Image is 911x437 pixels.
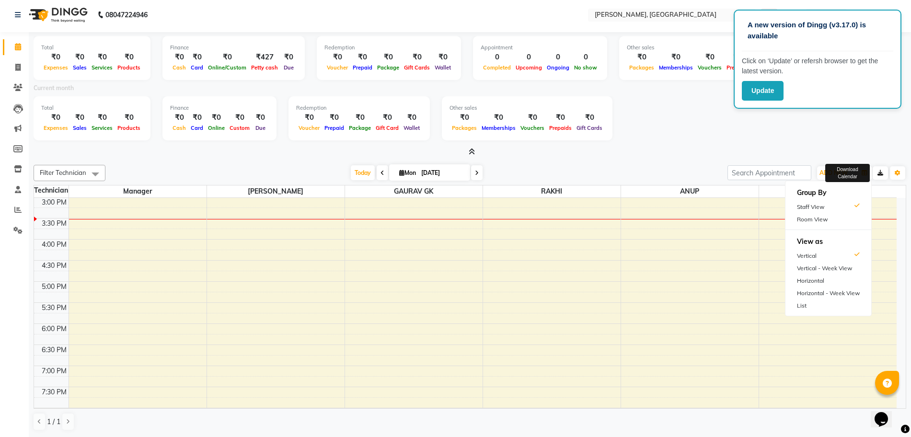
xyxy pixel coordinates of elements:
[89,112,115,123] div: ₹0
[418,166,466,180] input: 2025-09-01
[450,104,605,112] div: Other sales
[206,64,249,71] span: Online/Custom
[41,125,70,131] span: Expenses
[627,64,657,71] span: Packages
[401,125,422,131] span: Wallet
[785,185,871,201] h6: Group By
[70,52,89,63] div: ₹0
[40,408,69,418] div: 8:00 PM
[324,52,350,63] div: ₹0
[402,52,432,63] div: ₹0
[432,64,453,71] span: Wallet
[375,64,402,71] span: Package
[547,125,574,131] span: Prepaids
[724,64,751,71] span: Prepaids
[695,64,724,71] span: Vouchers
[572,64,600,71] span: No show
[188,64,206,71] span: Card
[572,52,600,63] div: 0
[518,125,547,131] span: Vouchers
[432,52,453,63] div: ₹0
[253,125,268,131] span: Due
[785,299,871,312] div: List
[249,64,280,71] span: Petty cash
[296,104,422,112] div: Redemption
[346,125,373,131] span: Package
[89,52,115,63] div: ₹0
[759,185,897,197] span: PRIYANKA
[40,282,69,292] div: 5:00 PM
[41,44,143,52] div: Total
[544,52,572,63] div: 0
[871,399,901,427] iframe: chat widget
[105,1,148,28] b: 08047224946
[170,104,269,112] div: Finance
[70,112,89,123] div: ₹0
[34,84,74,92] label: Current month
[345,185,483,197] span: GAURAV GK
[785,287,871,299] div: Horizontal - Week View
[115,64,143,71] span: Products
[115,52,143,63] div: ₹0
[657,64,695,71] span: Memberships
[481,52,513,63] div: 0
[397,169,418,176] span: Mon
[322,112,346,123] div: ₹0
[574,112,605,123] div: ₹0
[40,240,69,250] div: 4:00 PM
[40,218,69,229] div: 3:30 PM
[40,197,69,207] div: 3:00 PM
[627,44,782,52] div: Other sales
[402,64,432,71] span: Gift Cards
[89,125,115,131] span: Services
[350,52,375,63] div: ₹0
[40,324,69,334] div: 6:00 PM
[742,81,784,101] button: Update
[40,387,69,397] div: 7:30 PM
[322,125,346,131] span: Prepaid
[206,125,227,131] span: Online
[41,112,70,123] div: ₹0
[724,52,751,63] div: ₹0
[742,56,893,76] p: Click on ‘Update’ or refersh browser to get the latest version.
[41,52,70,63] div: ₹0
[547,112,574,123] div: ₹0
[513,52,544,63] div: 0
[621,185,759,197] span: ANUP
[785,275,871,287] div: Horizontal
[450,125,479,131] span: Packages
[249,52,280,63] div: ₹427
[170,64,188,71] span: Cash
[785,213,871,226] div: Room View
[375,52,402,63] div: ₹0
[481,64,513,71] span: Completed
[350,64,375,71] span: Prepaid
[296,112,322,123] div: ₹0
[324,44,453,52] div: Redemption
[627,52,657,63] div: ₹0
[785,201,871,213] div: Staff View
[281,64,296,71] span: Due
[296,125,322,131] span: Voucher
[34,185,69,195] div: Technician
[324,64,350,71] span: Voucher
[206,52,249,63] div: ₹0
[188,52,206,63] div: ₹0
[748,20,888,41] p: A new version of Dingg (v3.17.0) is available
[481,44,600,52] div: Appointment
[346,112,373,123] div: ₹0
[574,125,605,131] span: Gift Cards
[785,250,871,262] div: Vertical
[40,261,69,271] div: 4:30 PM
[450,112,479,123] div: ₹0
[188,125,206,131] span: Card
[170,52,188,63] div: ₹0
[170,112,188,123] div: ₹0
[483,185,621,197] span: RAKHI
[70,125,89,131] span: Sales
[206,112,227,123] div: ₹0
[170,44,297,52] div: Finance
[825,164,869,182] div: Download Calendar
[227,125,252,131] span: Custom
[657,52,695,63] div: ₹0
